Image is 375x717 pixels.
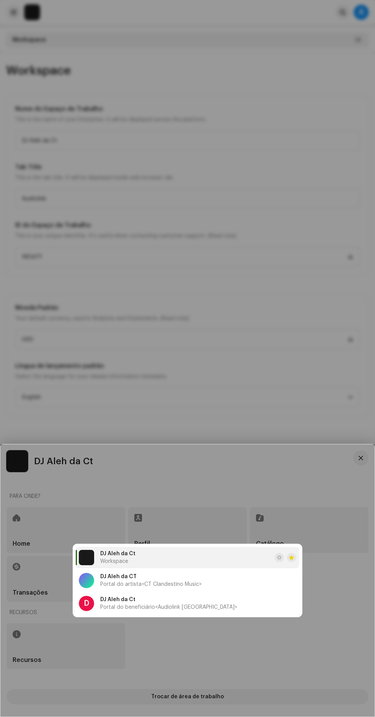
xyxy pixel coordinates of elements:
[155,605,237,610] span: <Audiolink [GEOGRAPHIC_DATA]>
[100,558,128,564] span: Workspace
[79,596,94,611] div: D
[100,604,237,610] span: Portal do beneficiário <Audiolink Brasil>
[100,581,202,587] span: Portal do artista <CT Clandestino Music>
[100,574,137,580] span: DJ Aleh da CT
[142,582,202,587] span: <CT Clandestino Music>
[100,597,135,603] span: DJ Aleh da Ct
[79,550,94,565] img: 730b9dfe-18b5-4111-b483-f30b0c182d82
[100,551,135,557] span: DJ Aleh da Ct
